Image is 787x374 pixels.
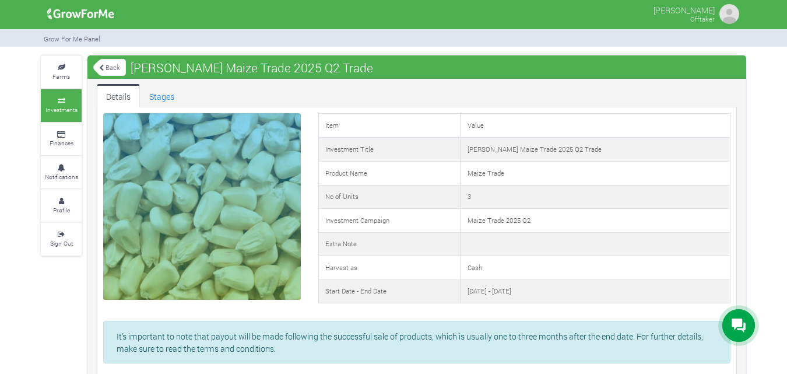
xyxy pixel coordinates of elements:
[461,279,730,303] td: [DATE] - [DATE]
[41,56,82,88] a: Farms
[43,2,118,26] img: growforme image
[461,162,730,186] td: Maize Trade
[44,34,100,43] small: Grow For Me Panel
[318,162,461,186] td: Product Name
[140,84,184,107] a: Stages
[50,139,73,147] small: Finances
[318,256,461,280] td: Harvest as
[117,330,717,355] p: It's important to note that payout will be made following the successful sale of products, which ...
[41,223,82,255] a: Sign Out
[461,138,730,162] td: [PERSON_NAME] Maize Trade 2025 Q2 Trade
[318,114,461,138] td: Item
[690,15,715,23] small: Offtaker
[45,106,78,114] small: Investments
[461,185,730,209] td: 3
[461,209,730,233] td: Maize Trade 2025 Q2
[318,279,461,303] td: Start Date - End Date
[41,89,82,121] a: Investments
[461,114,730,138] td: Value
[654,2,715,16] p: [PERSON_NAME]
[318,209,461,233] td: Investment Campaign
[128,56,376,79] span: [PERSON_NAME] Maize Trade 2025 Q2 Trade
[461,256,730,280] td: Cash
[45,173,78,181] small: Notifications
[41,156,82,188] a: Notifications
[718,2,741,26] img: growforme image
[97,84,140,107] a: Details
[50,239,73,247] small: Sign Out
[41,123,82,155] a: Finances
[93,58,126,77] a: Back
[318,185,461,209] td: No of Units
[52,72,70,81] small: Farms
[41,190,82,222] a: Profile
[318,232,461,256] td: Extra Note
[53,206,70,214] small: Profile
[318,138,461,162] td: Investment Title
